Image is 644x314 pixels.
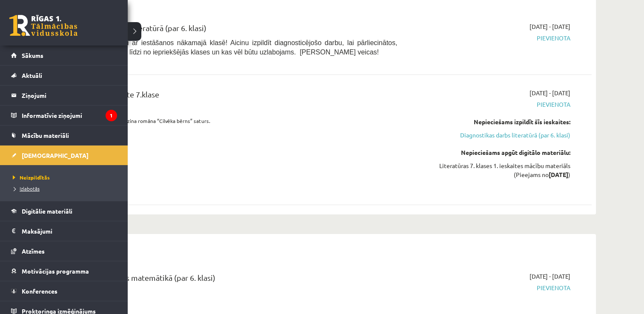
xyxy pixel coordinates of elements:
[11,46,117,65] a: Sākums
[22,106,117,125] legend: Informatīvie ziņojumi
[530,272,570,281] span: [DATE] - [DATE]
[410,161,570,179] div: Literatūras 7. klases 1. ieskaites mācību materiāls (Pieejams no )
[11,201,117,221] a: Digitālie materiāli
[11,66,117,85] a: Aktuāli
[22,221,117,241] legend: Maksājumi
[11,221,117,241] a: Maksājumi
[410,148,570,157] div: Nepieciešams apgūt digitālo materiālu:
[11,241,117,261] a: Atzīmes
[22,51,43,59] span: Sākums
[22,287,57,295] span: Konferences
[549,171,568,178] strong: [DATE]
[64,104,397,112] p: Pirms ieskaites pildīšanas:
[11,185,40,192] span: Izlabotās
[11,146,117,165] a: [DEMOGRAPHIC_DATA]
[410,117,570,126] div: Nepieciešams izpildīt šīs ieskaites:
[22,267,89,275] span: Motivācijas programma
[22,207,72,215] span: Digitālie materiāli
[22,131,69,139] span: Mācību materiāli
[11,174,119,181] a: Neizpildītās
[22,71,42,79] span: Aktuāli
[64,117,397,125] p: Lai pildītu šo ieskaiti, Tev jāzina romāna “Cilvēka bērns” saturs.
[106,110,117,121] i: 1
[22,247,45,255] span: Atzīmes
[9,15,77,36] a: Rīgas 1. Tālmācības vidusskola
[11,86,117,105] a: Ziņojumi
[410,100,570,109] span: Pievienota
[64,88,397,104] div: Literatūra 1. ieskaite 7.klase
[530,22,570,31] span: [DATE] - [DATE]
[11,281,117,301] a: Konferences
[11,185,119,192] a: Izlabotās
[410,131,570,140] a: Diagnostikas darbs literatūrā (par 6. klasi)
[22,151,89,159] span: [DEMOGRAPHIC_DATA]
[530,88,570,97] span: [DATE] - [DATE]
[410,34,570,43] span: Pievienota
[64,39,397,56] span: Labdien! Sveicu Tevi ar iestāšanos nākamajā klasē! Aicinu izpildīt diagnosticējošo darbu, lai pār...
[11,261,117,281] a: Motivācijas programma
[11,106,117,125] a: Informatīvie ziņojumi1
[11,174,50,181] span: Neizpildītās
[22,86,117,105] legend: Ziņojumi
[410,283,570,292] span: Pievienota
[64,22,397,38] div: Diagnostikas darbs literatūrā (par 6. klasi)
[11,126,117,145] a: Mācību materiāli
[64,272,397,288] div: Diagnostikas darbs matemātikā (par 6. klasi)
